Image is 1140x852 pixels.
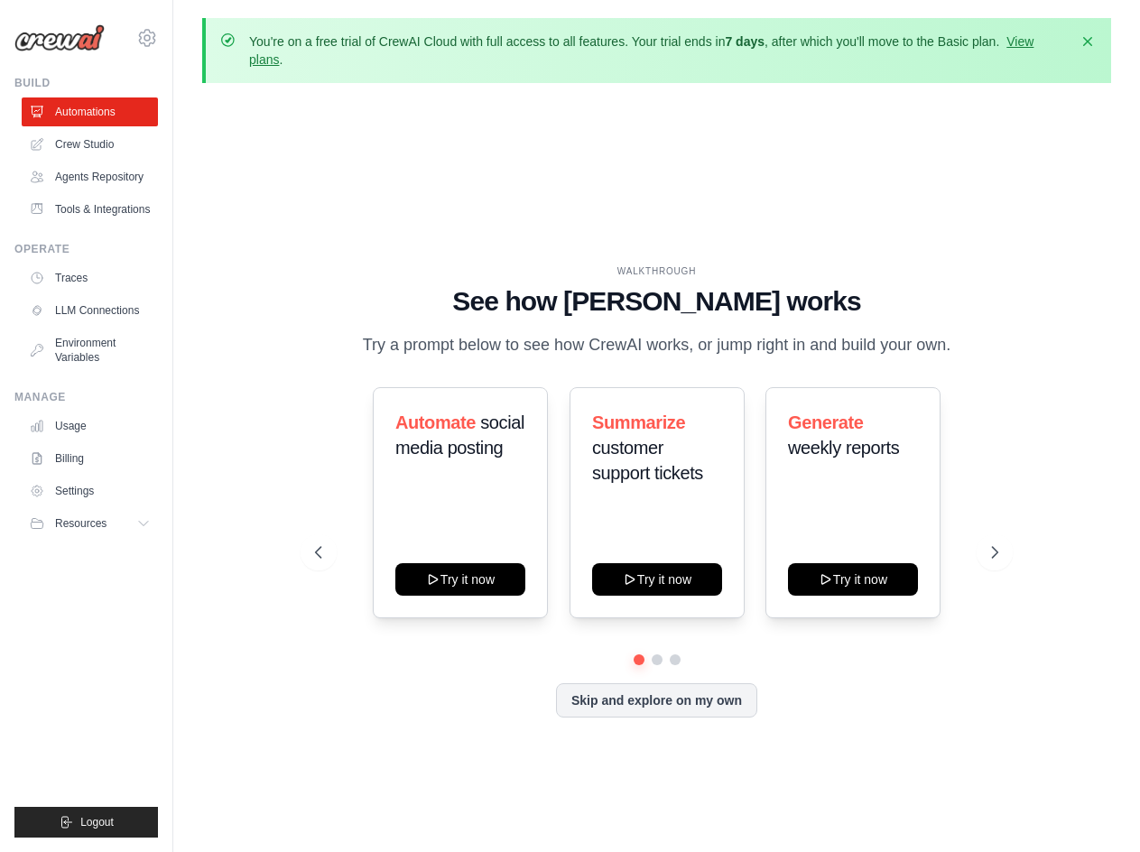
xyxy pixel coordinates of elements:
button: Try it now [395,563,525,596]
span: Logout [80,815,114,829]
img: Logo [14,24,105,51]
span: social media posting [395,412,524,458]
div: Build [14,76,158,90]
p: Try a prompt below to see how CrewAI works, or jump right in and build your own. [354,332,960,358]
a: Environment Variables [22,329,158,372]
a: Billing [22,444,158,473]
strong: 7 days [725,34,765,49]
div: WALKTHROUGH [315,264,999,278]
span: Summarize [592,412,685,432]
h1: See how [PERSON_NAME] works [315,285,999,318]
span: Automate [395,412,476,432]
span: weekly reports [788,438,899,458]
a: Usage [22,412,158,440]
a: LLM Connections [22,296,158,325]
a: Agents Repository [22,162,158,191]
a: Traces [22,264,158,292]
button: Resources [22,509,158,538]
span: Resources [55,516,107,531]
iframe: Chat Widget [1050,765,1140,852]
span: Generate [788,412,864,432]
div: Manage [14,390,158,404]
a: Crew Studio [22,130,158,159]
button: Try it now [592,563,722,596]
button: Logout [14,807,158,838]
button: Skip and explore on my own [556,683,757,718]
a: Tools & Integrations [22,195,158,224]
a: Automations [22,97,158,126]
button: Try it now [788,563,918,596]
div: Operate [14,242,158,256]
p: You're on a free trial of CrewAI Cloud with full access to all features. Your trial ends in , aft... [249,32,1068,69]
span: customer support tickets [592,438,703,483]
a: Settings [22,477,158,505]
